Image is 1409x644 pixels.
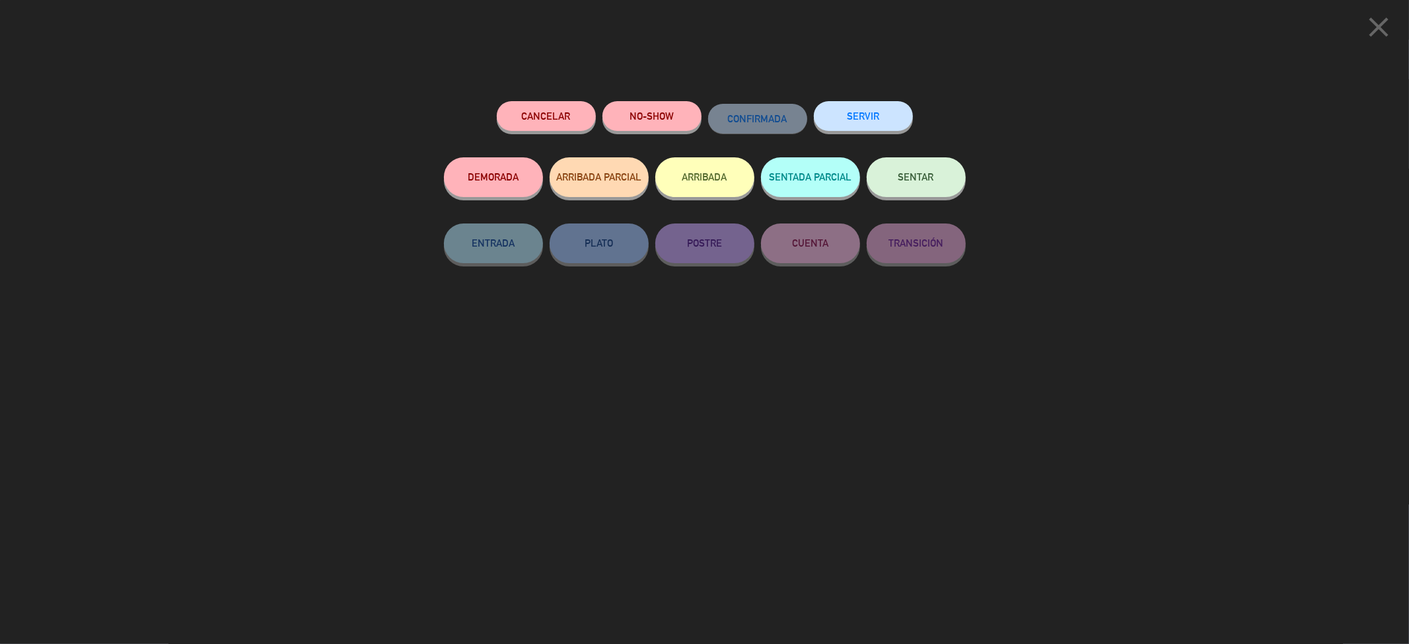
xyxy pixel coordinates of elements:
button: Cancelar [497,101,596,131]
button: POSTRE [655,223,754,263]
button: CONFIRMADA [708,104,807,134]
span: CONFIRMADA [728,113,787,124]
button: PLATO [550,223,649,263]
button: ARRIBADA [655,157,754,197]
button: SERVIR [814,101,913,131]
i: close [1362,11,1395,44]
span: SENTAR [898,171,934,182]
button: ENTRADA [444,223,543,263]
button: ARRIBADA PARCIAL [550,157,649,197]
button: TRANSICIÓN [867,223,966,263]
span: ARRIBADA PARCIAL [556,171,641,182]
button: NO-SHOW [602,101,702,131]
button: SENTAR [867,157,966,197]
button: close [1358,10,1399,49]
button: CUENTA [761,223,860,263]
button: DEMORADA [444,157,543,197]
button: SENTADA PARCIAL [761,157,860,197]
